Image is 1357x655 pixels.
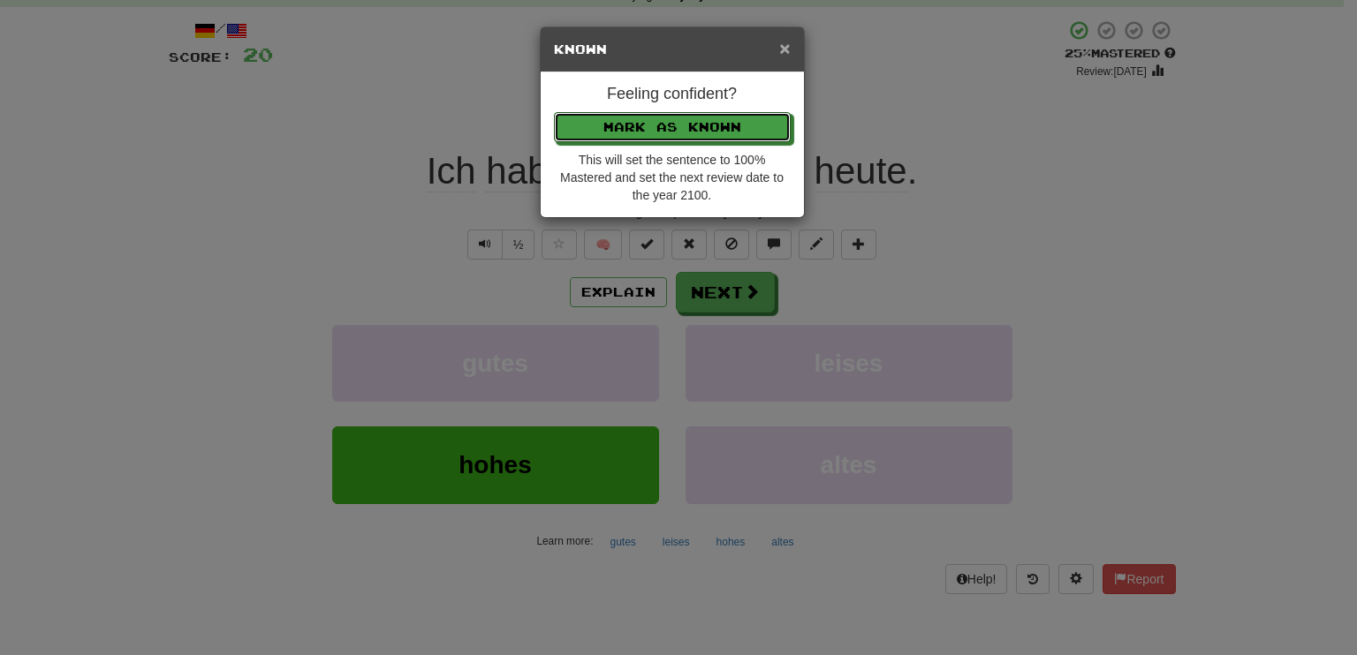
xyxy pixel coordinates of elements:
[779,39,790,57] button: Close
[554,86,791,103] h4: Feeling confident?
[554,112,791,142] button: Mark as Known
[554,41,791,58] h5: Known
[779,38,790,58] span: ×
[554,151,791,204] div: This will set the sentence to 100% Mastered and set the next review date to the year 2100.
